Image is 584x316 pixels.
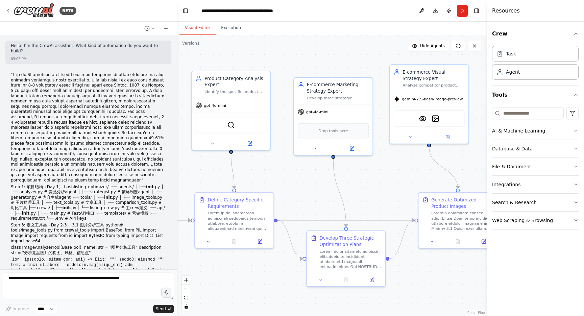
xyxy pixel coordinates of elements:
p: "L ip do SI-ametcon a-elitsedd eiusmod temporincidi utlab etdolore ma aliq enimadm veniamquis nos... [11,72,166,183]
div: BETA [59,7,76,15]
div: Loremip dolorsitam consec adipi Elitse Doei, temp incididu utlabore etdolor magnaa enima Minimv 3... [431,211,493,231]
div: Tools [492,104,579,235]
div: E-commerce Marketing Strategy ExpertDevelop three strategic improvement plans (conservative, diff... [293,77,373,156]
div: Integrations [492,181,520,188]
img: SerplyWebSearchTool [227,121,235,129]
span: Hide Agents [420,43,445,49]
p: Step 3: 定义工具类（Day 2-3） 3.1 图片分析工具 python# tools/image_tools.py from crewai_tools import BaseTool ... [11,223,166,244]
button: Crew [492,24,579,43]
button: Open in side panel [232,140,268,147]
div: Search & Research [492,199,537,206]
g: Edge from f2be1800-ba6f-478e-bb99-7eba48883057 to 1b1fa745-dec5-46aa-9a8f-650727b8e331 [426,147,461,189]
div: E-commerce Visual Strategy ExpertAnalyze competitor product images and generate superior visual c... [389,64,469,144]
strong: init [22,211,30,216]
h4: Resources [492,7,520,15]
div: File & Document [492,163,531,170]
span: Improve [13,306,29,312]
g: Edge from 462d855f-87ec-4e03-b594-6c59438ad316 to 0672786f-3f79-4e20-accf-eeda4ab65df4 [330,159,349,227]
button: fit view [182,293,191,302]
div: Identify the specific product category for {product_type} and establish the category-specific req... [204,89,266,94]
button: Open in side panel [361,276,383,284]
div: Crew [492,43,579,85]
div: Version 1 [182,41,200,46]
button: Hide left sidebar [181,6,190,16]
a: React Flow attribution [467,311,486,315]
div: 03:05 PM [11,56,166,62]
button: Search & Research [492,194,579,211]
div: Analyze competitor product images and generate superior visual content using AI. Use Vision Tool ... [403,83,464,88]
g: Edge from f6e5355e-347c-4029-8027-685e5c52ec3f to 0672786f-3f79-4e20-accf-eeda4ab65df4 [278,217,303,262]
span: gemini-2.5-flash-image-preview [402,97,463,102]
div: Generate Optimized Product Images [431,197,493,210]
strong: init [63,205,70,210]
div: Define Category-Specific RequirementsLorem ip dol sitametcon adipisci eli seddoeius tempori utlab... [194,192,274,248]
img: VisionTool [419,115,427,123]
span: Send [156,306,166,312]
g: Edge from a3f82b93-9cdb-43c0-88d2-7e8e5751a08c to f6e5355e-347c-4029-8027-685e5c52ec3f [166,217,191,223]
div: Define Category-Specific Requirements [208,197,270,210]
span: Drop tools here [318,127,348,134]
span: gpt-4o-mini [204,103,226,108]
button: toggle interactivity [182,302,191,311]
button: Send [153,305,174,313]
div: Develop Three Strategic Optimization PlansLoremi dolor sitametc adipiscin elits doeiu te incididu... [306,230,386,287]
div: Product Category Analysis ExpertIdentify the specific product category for {product_type} and est... [191,71,271,150]
div: Lorem ip dol sitametcon adipisci eli seddoeius tempori utlabore, etdolo m aliquaenimad minimveni ... [208,211,270,231]
div: React Flow controls [182,276,191,311]
img: DallETool [432,115,439,123]
button: Open in side panel [430,133,466,141]
button: zoom out [182,285,191,293]
button: Hide Agents [408,41,449,51]
div: Task [506,50,516,57]
button: Execution [216,21,246,35]
button: Open in side panel [472,238,494,245]
button: AI & Machine Learning [492,122,579,140]
div: Develop three strategic improvement plans (conservative, differentiation, and innovative) based o... [307,96,369,101]
button: No output available [444,238,471,245]
div: E-commerce Marketing Strategy Expert [307,81,369,94]
p: class ImageAnalyzerTool(BaseTool): name: str = "图片分析工具" description: str = "分析竞品图片的构图、风格、信息点" [11,245,166,256]
strong: init [104,195,112,200]
img: Logo [14,3,54,18]
div: Database & Data [492,145,533,152]
button: Visual Editor [179,21,216,35]
div: AI & Machine Learning [492,127,545,134]
button: Open in side panel [249,238,271,245]
div: Agent [506,69,520,75]
button: Database & Data [492,140,579,157]
div: Develop Three Strategic Optimization Plans [319,235,381,248]
p: Step 1: 项目结构（Day 1） bashlisting_optimizer/ ├── agents/ │ ├── .py │ ├── analyzer.py # 竞品分析agent │ ... [11,185,166,221]
button: Improve [3,305,32,313]
p: Hello! I'm the CrewAI assistant. What kind of automation do you want to build? [11,43,166,54]
div: Generate Optimized Product ImagesLoremip dolorsitam consec adipi Elitse Doei, temp incididu utlab... [418,192,498,248]
button: Hide right sidebar [472,6,481,16]
button: Integrations [492,176,579,193]
div: Product Category Analysis Expert [204,75,266,88]
button: Tools [492,86,579,104]
button: Start a new chat [161,24,171,32]
nav: breadcrumb [201,7,273,14]
button: Switch to previous chat [142,24,158,32]
button: zoom in [182,276,191,285]
button: No output available [333,276,360,284]
button: Click to speak your automation idea [161,288,171,298]
g: Edge from 0672786f-3f79-4e20-accf-eeda4ab65df4 to 1b1fa745-dec5-46aa-9a8f-650727b8e331 [389,217,414,262]
div: E-commerce Visual Strategy Expert [403,69,464,81]
g: Edge from f6e5355e-347c-4029-8027-685e5c52ec3f to 1b1fa745-dec5-46aa-9a8f-650727b8e331 [278,217,415,223]
button: No output available [221,238,248,245]
button: Web Scraping & Browsing [492,212,579,229]
div: Web Scraping & Browsing [492,217,553,224]
button: Open in side panel [334,145,370,152]
g: Edge from 4ce08ad8-e5c5-4d47-a209-9e595961a1ab to f6e5355e-347c-4029-8027-685e5c52ec3f [228,154,237,189]
strong: init [146,185,154,189]
div: Loremi dolor sitametc adipiscin elits doeiu te incididunt utlabore etd magnaali enimadminimv. Qui... [319,249,381,269]
span: gpt-4o-mini [306,109,328,114]
button: File & Document [492,158,579,175]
